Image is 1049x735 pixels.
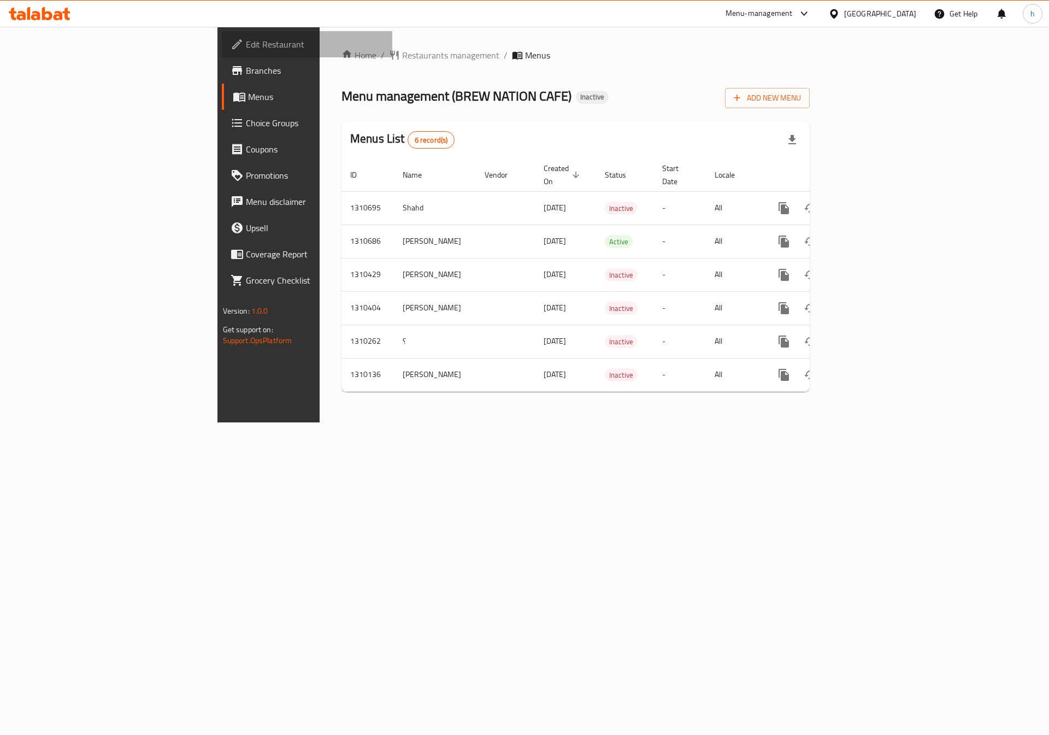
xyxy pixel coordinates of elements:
[246,64,384,77] span: Branches
[504,49,508,62] li: /
[653,358,706,391] td: -
[797,328,823,355] button: Change Status
[246,274,384,287] span: Grocery Checklist
[222,110,393,136] a: Choice Groups
[544,301,566,315] span: [DATE]
[771,362,797,388] button: more
[576,91,609,104] div: Inactive
[246,143,384,156] span: Coupons
[246,169,384,182] span: Promotions
[662,162,693,188] span: Start Date
[222,189,393,215] a: Menu disclaimer
[653,291,706,325] td: -
[605,268,638,281] div: Inactive
[544,334,566,348] span: [DATE]
[605,269,638,281] span: Inactive
[706,225,762,258] td: All
[394,225,476,258] td: [PERSON_NAME]
[706,191,762,225] td: All
[341,84,571,108] span: Menu management ( BREW NATION CAFE )
[246,38,384,51] span: Edit Restaurant
[715,168,749,181] span: Locale
[394,325,476,358] td: ؟
[797,362,823,388] button: Change Status
[605,368,638,381] div: Inactive
[605,168,640,181] span: Status
[394,291,476,325] td: [PERSON_NAME]
[605,302,638,315] span: Inactive
[222,162,393,189] a: Promotions
[403,168,436,181] span: Name
[726,7,793,20] div: Menu-management
[653,225,706,258] td: -
[223,304,250,318] span: Version:
[222,241,393,267] a: Coverage Report
[1030,8,1035,20] span: h
[485,168,522,181] span: Vendor
[222,215,393,241] a: Upsell
[706,258,762,291] td: All
[251,304,268,318] span: 1.0.0
[222,57,393,84] a: Branches
[706,291,762,325] td: All
[222,31,393,57] a: Edit Restaurant
[246,195,384,208] span: Menu disclaimer
[350,168,371,181] span: ID
[576,92,609,102] span: Inactive
[762,158,885,192] th: Actions
[222,267,393,293] a: Grocery Checklist
[341,49,810,62] nav: breadcrumb
[771,228,797,255] button: more
[605,236,633,248] span: Active
[779,127,805,153] div: Export file
[248,90,384,103] span: Menus
[394,191,476,225] td: Shahd
[246,116,384,130] span: Choice Groups
[394,258,476,291] td: [PERSON_NAME]
[653,191,706,225] td: -
[605,336,638,348] span: Inactive
[544,367,566,381] span: [DATE]
[771,195,797,221] button: more
[544,201,566,215] span: [DATE]
[771,328,797,355] button: more
[544,162,583,188] span: Created On
[544,234,566,248] span: [DATE]
[341,158,885,392] table: enhanced table
[350,131,455,149] h2: Menus List
[797,195,823,221] button: Change Status
[223,322,273,337] span: Get support on:
[246,248,384,261] span: Coverage Report
[706,325,762,358] td: All
[408,131,455,149] div: Total records count
[797,262,823,288] button: Change Status
[734,91,801,105] span: Add New Menu
[246,221,384,234] span: Upsell
[408,135,455,145] span: 6 record(s)
[797,228,823,255] button: Change Status
[222,84,393,110] a: Menus
[771,295,797,321] button: more
[605,202,638,215] span: Inactive
[725,88,810,108] button: Add New Menu
[402,49,499,62] span: Restaurants management
[525,49,550,62] span: Menus
[797,295,823,321] button: Change Status
[544,267,566,281] span: [DATE]
[653,258,706,291] td: -
[771,262,797,288] button: more
[389,49,499,62] a: Restaurants management
[706,358,762,391] td: All
[844,8,916,20] div: [GEOGRAPHIC_DATA]
[223,333,292,348] a: Support.OpsPlatform
[653,325,706,358] td: -
[222,136,393,162] a: Coupons
[605,369,638,381] span: Inactive
[394,358,476,391] td: [PERSON_NAME]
